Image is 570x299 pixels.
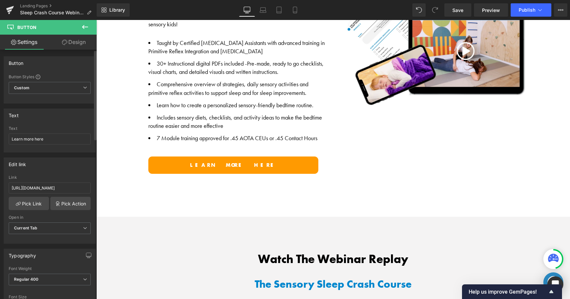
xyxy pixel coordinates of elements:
div: Typography [9,249,36,258]
div: Messenger Dummy Widget [447,252,467,272]
div: Button [9,57,23,66]
b: Current Tab [14,225,38,230]
div: Font Weight [9,266,91,271]
a: Mobile [287,3,303,17]
span: Publish [519,7,535,13]
span: Preview [482,7,500,14]
div: Edit link [9,158,26,167]
a: Laptop [255,3,271,17]
div: Link [9,175,91,180]
button: Undo [412,3,426,17]
li: Taught by Certified [MEDICAL_DATA] Assistants with advanced training in Primitive Reflex Integrat... [52,19,232,35]
div: Text [9,126,91,131]
span: Help us improve GemPages! [469,289,547,295]
span: Button [17,25,36,30]
a: New Library [97,3,130,17]
div: Open Intercom Messenger [547,276,563,292]
li: 7 Module training approved for .45 AOTA CEUs or .45 Contact Hours [52,114,232,122]
span: Save [452,7,463,14]
li: Learn how to create a personalized sensory-friendly bedtime routine. [52,81,232,89]
div: Button Styles [9,74,91,79]
span: Sleep Crash Course Webinar - Replay [20,10,84,15]
button: Show survey - Help us improve GemPages! [469,288,555,296]
a: Desktop [239,3,255,17]
span: Library [109,7,125,13]
li: Comprehensive overview of strategies, daily sensory activities and primitive reflex activities to... [52,60,232,77]
div: Text [9,109,19,118]
li: Includes sensory diets, checklists, and activity ideas to make the bedtime routine easier and mor... [52,93,232,110]
a: Tablet [271,3,287,17]
a: Landing Pages [20,3,97,9]
a: Pick Link [9,197,49,210]
input: https://your-shop.myshopify.com [9,182,91,193]
a: Learn more here [52,137,222,154]
button: More [554,3,567,17]
a: Pick Action [50,197,91,210]
b: Custom [14,85,29,91]
a: Design [50,35,98,50]
b: Regular 400 [14,277,39,282]
li: Pre-made, ready to go checklists, visual charts, and detailed visuals and written instructions. [52,39,232,56]
span: Learn more here [94,142,180,149]
button: Redo [428,3,442,17]
span: 30+ Instructional digital PDFs included - [60,40,151,47]
button: Publish [511,3,551,17]
div: Open in [9,215,91,220]
a: Preview [474,3,508,17]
